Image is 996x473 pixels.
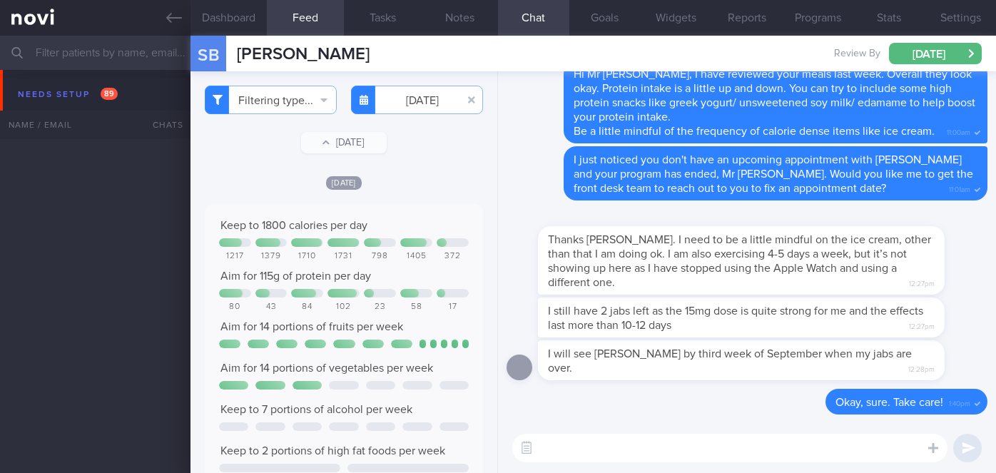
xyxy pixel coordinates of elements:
span: 1:40pm [949,395,970,409]
span: 11:01am [949,181,970,195]
button: [DATE] [889,43,982,64]
div: 1731 [327,251,360,262]
span: 12:27pm [909,318,935,332]
div: 43 [255,302,288,312]
button: Filtering type... [205,86,337,114]
div: 1405 [400,251,432,262]
div: 798 [364,251,396,262]
span: Keep to 7 portions of alcohol per week [220,404,412,415]
div: 23 [364,302,396,312]
span: 12:28pm [908,361,935,375]
span: 12:27pm [909,275,935,289]
span: Thanks [PERSON_NAME]. I need to be a little mindful on the ice cream, other than that I am doing ... [548,234,931,288]
span: Okay, sure. Take care! [835,397,943,408]
div: 1217 [219,251,251,262]
button: [DATE] [301,132,387,153]
div: 1379 [255,251,288,262]
span: 89 [101,88,118,100]
span: I just noticed you don't have an upcoming appointment with [PERSON_NAME] and your program has end... [574,154,973,194]
span: Aim for 14 portions of fruits per week [220,321,403,332]
div: 58 [400,302,432,312]
div: 1710 [291,251,323,262]
span: Keep to 2 portions of high fat foods per week [220,445,445,457]
div: 102 [327,302,360,312]
span: Be a little mindful of the frequency of calorie dense items like ice cream. [574,126,935,137]
div: 372 [437,251,469,262]
span: I will see [PERSON_NAME] by third week of September when my jabs are over. [548,348,912,374]
div: Chats [133,111,190,139]
span: Aim for 115g of protein per day [220,270,371,282]
span: Aim for 14 portions of vegetables per week [220,362,433,374]
span: I still have 2 jabs left as the 15mg dose is quite strong for me and the effects last more than 1... [548,305,923,331]
span: [DATE] [326,176,362,190]
div: Needs setup [14,85,121,104]
div: SB [181,27,235,82]
span: Review By [834,48,880,61]
span: 11:00am [947,124,970,138]
span: Keep to 1800 calories per day [220,220,367,231]
div: 17 [437,302,469,312]
div: 80 [219,302,251,312]
span: [PERSON_NAME] [237,46,370,63]
div: 84 [291,302,323,312]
